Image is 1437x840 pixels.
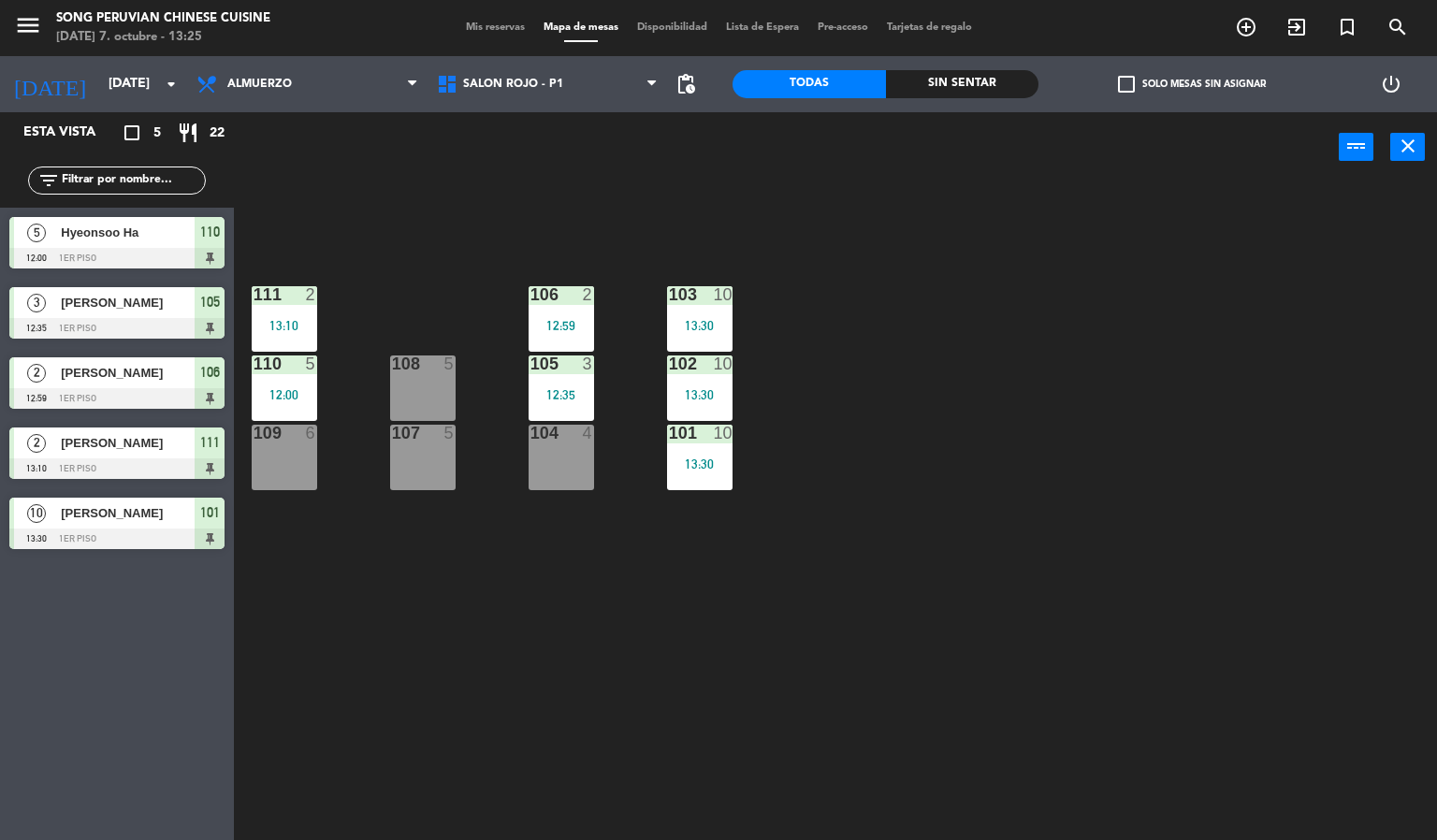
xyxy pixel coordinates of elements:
[56,9,270,28] div: Song Peruvian Chinese Cuisine
[1339,133,1373,161] button: power_input
[14,11,42,46] button: menu
[669,286,670,303] div: 103
[1380,73,1402,95] i: power_settings_new
[61,293,195,312] span: [PERSON_NAME]
[27,294,46,312] span: 3
[529,388,594,401] div: 12:35
[628,22,717,33] span: Disponibilidad
[714,425,733,442] div: 10
[160,73,182,95] i: arrow_drop_down
[61,433,195,453] span: [PERSON_NAME]
[177,122,199,144] i: restaurant
[667,388,733,401] div: 13:30
[714,355,733,372] div: 10
[714,286,733,303] div: 10
[1285,16,1308,38] i: exit_to_app
[61,223,195,242] span: Hyeonsoo Ha
[254,286,254,303] div: 111
[200,431,220,454] span: 111
[667,457,733,471] div: 13:30
[1118,76,1266,93] label: Solo mesas sin asignar
[210,123,225,144] span: 22
[254,425,254,442] div: 109
[392,355,393,372] div: 108
[306,425,317,442] div: 6
[306,355,317,372] div: 5
[200,361,220,384] span: 106
[886,70,1039,98] div: Sin sentar
[1345,135,1368,157] i: power_input
[1386,16,1409,38] i: search
[530,425,531,442] div: 104
[200,501,220,524] span: 101
[717,22,808,33] span: Lista de Espera
[529,319,594,332] div: 12:59
[27,364,46,383] span: 2
[669,425,670,442] div: 101
[306,286,317,303] div: 2
[878,22,981,33] span: Tarjetas de regalo
[444,355,456,372] div: 5
[392,425,393,442] div: 107
[252,388,317,401] div: 12:00
[60,170,205,191] input: Filtrar por nombre...
[534,22,628,33] span: Mapa de mesas
[530,355,531,372] div: 105
[61,363,195,383] span: [PERSON_NAME]
[583,355,594,372] div: 3
[583,425,594,442] div: 4
[56,28,270,47] div: [DATE] 7. octubre - 13:25
[121,122,143,144] i: crop_square
[1235,16,1257,38] i: add_circle_outline
[9,122,135,144] div: Esta vista
[252,319,317,332] div: 13:10
[463,78,563,91] span: SALON ROJO - P1
[27,434,46,453] span: 2
[200,221,220,243] span: 110
[37,169,60,192] i: filter_list
[27,504,46,523] span: 10
[1397,135,1419,157] i: close
[733,70,886,98] div: Todas
[444,425,456,442] div: 5
[457,22,534,33] span: Mis reservas
[254,355,254,372] div: 110
[153,123,161,144] span: 5
[669,355,670,372] div: 102
[1118,76,1135,93] span: check_box_outline_blank
[27,224,46,242] span: 5
[808,22,878,33] span: Pre-acceso
[675,73,697,95] span: pending_actions
[14,11,42,39] i: menu
[200,291,220,313] span: 105
[667,319,733,332] div: 13:30
[530,286,531,303] div: 106
[227,78,292,91] span: Almuerzo
[1390,133,1425,161] button: close
[61,503,195,523] span: [PERSON_NAME]
[1336,16,1358,38] i: turned_in_not
[583,286,594,303] div: 2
